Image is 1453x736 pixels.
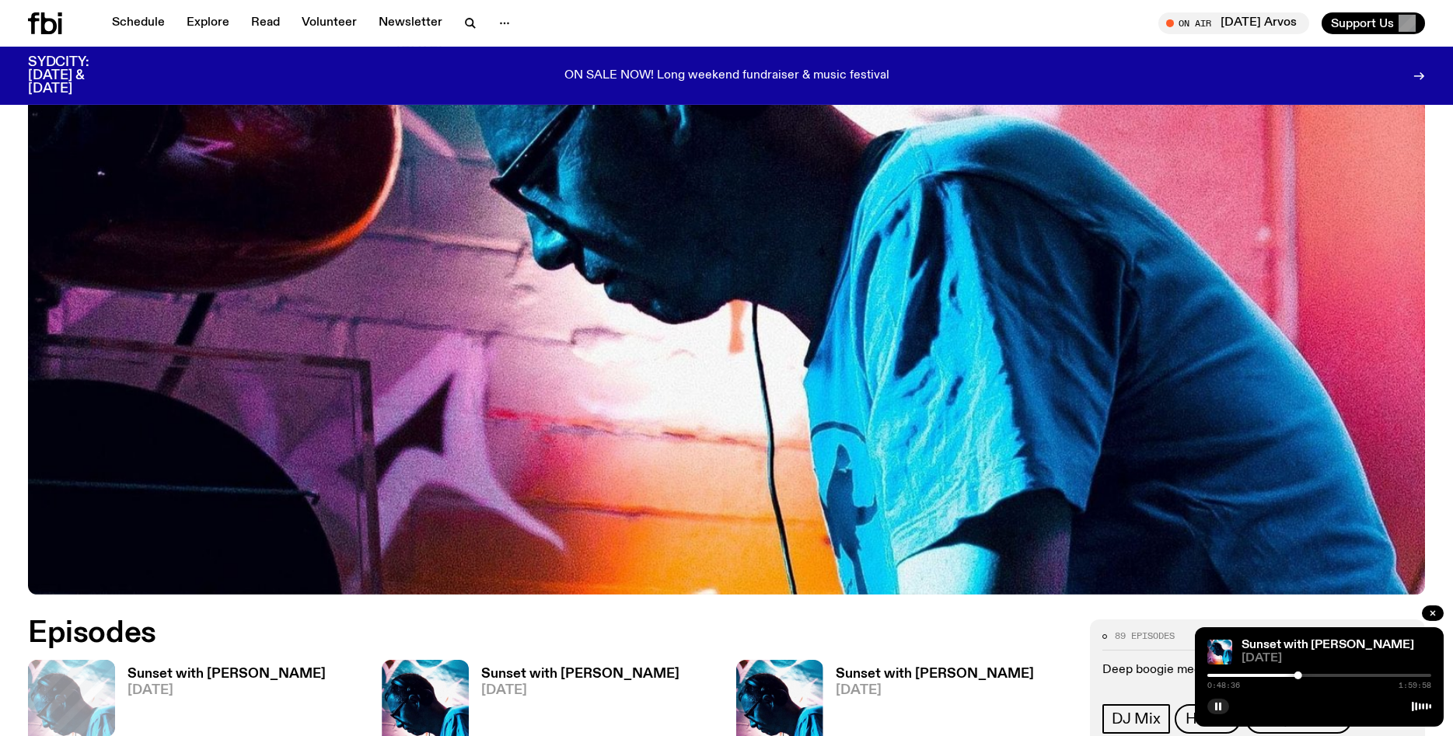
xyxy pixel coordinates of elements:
[1322,12,1425,34] button: Support Us
[127,668,326,681] h3: Sunset with [PERSON_NAME]
[564,69,889,83] p: ON SALE NOW! Long weekend fundraiser & music festival
[836,668,1034,681] h3: Sunset with [PERSON_NAME]
[1102,704,1170,734] a: DJ Mix
[1207,640,1232,664] img: Simon Caldwell stands side on, looking downwards. He has headphones on. Behind him is a brightly ...
[1207,682,1240,689] span: 0:48:36
[28,619,953,647] h2: Episodes
[177,12,239,34] a: Explore
[481,684,679,697] span: [DATE]
[28,56,127,96] h3: SYDCITY: [DATE] & [DATE]
[103,12,174,34] a: Schedule
[1102,663,1413,678] p: Deep boogie mechanics.
[1158,12,1309,34] button: On Air[DATE] Arvos
[1175,704,1241,734] a: House
[1115,632,1175,640] span: 89 episodes
[1331,16,1394,30] span: Support Us
[369,12,452,34] a: Newsletter
[1242,639,1414,651] a: Sunset with [PERSON_NAME]
[481,668,679,681] h3: Sunset with [PERSON_NAME]
[1112,710,1161,727] span: DJ Mix
[292,12,366,34] a: Volunteer
[836,684,1034,697] span: [DATE]
[1242,653,1431,664] span: [DATE]
[242,12,289,34] a: Read
[1399,682,1431,689] span: 1:59:58
[127,684,326,697] span: [DATE]
[1186,710,1230,727] span: House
